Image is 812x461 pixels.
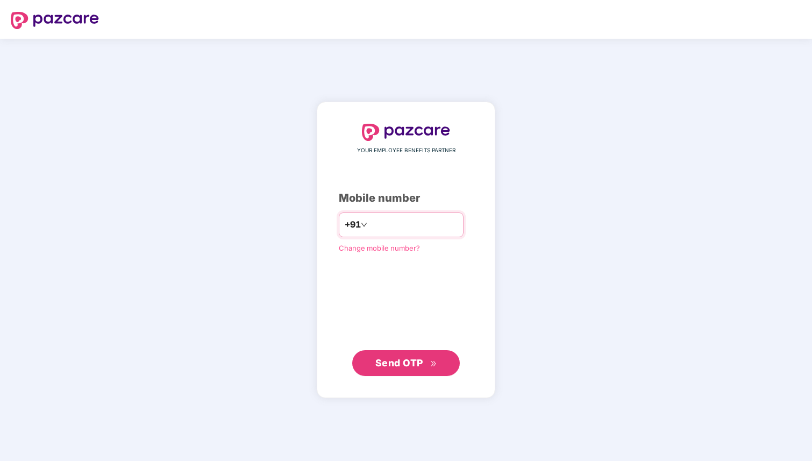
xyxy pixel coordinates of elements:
[375,357,423,368] span: Send OTP
[361,222,367,228] span: down
[430,360,437,367] span: double-right
[362,124,450,141] img: logo
[345,218,361,231] span: +91
[357,146,455,155] span: YOUR EMPLOYEE BENEFITS PARTNER
[339,244,420,252] a: Change mobile number?
[352,350,460,376] button: Send OTPdouble-right
[339,190,473,207] div: Mobile number
[11,12,99,29] img: logo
